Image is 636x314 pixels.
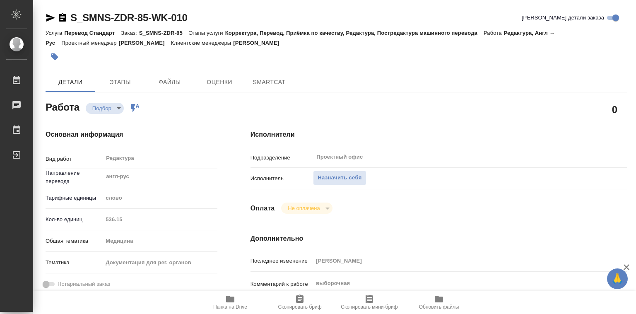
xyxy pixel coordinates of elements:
button: Скопировать мини-бриф [335,291,404,314]
p: Этапы услуги [189,30,225,36]
button: Скопировать ссылку [58,13,67,23]
div: Подбор [281,203,332,214]
span: 🙏 [610,270,624,287]
span: Скопировать мини-бриф [341,304,397,310]
a: S_SMNS-ZDR-85-WK-010 [70,12,188,23]
h4: Исполнители [251,130,627,140]
input: Пустое поле [313,255,595,267]
span: Нотариальный заказ [58,280,110,288]
div: слово [103,191,217,205]
p: Корректура, Перевод, Приёмка по качеству, Редактура, Постредактура машинного перевода [225,30,484,36]
button: Скопировать ссылку для ЯМессенджера [46,13,55,23]
p: Подразделение [251,154,313,162]
span: Оценки [200,77,239,87]
p: S_SMNS-ZDR-85 [139,30,189,36]
h4: Дополнительно [251,234,627,244]
p: [PERSON_NAME] [233,40,285,46]
p: Тематика [46,258,103,267]
p: Услуга [46,30,64,36]
p: Направление перевода [46,169,103,186]
button: Не оплачена [285,205,322,212]
span: Детали [51,77,90,87]
p: Работа [484,30,504,36]
div: Подбор [86,103,124,114]
button: Подбор [90,105,114,112]
p: Клиентские менеджеры [171,40,234,46]
h4: Основная информация [46,130,217,140]
input: Пустое поле [103,213,217,225]
p: Перевод Стандарт [64,30,121,36]
p: Кол-во единиц [46,215,103,224]
span: [PERSON_NAME] детали заказа [522,14,604,22]
p: Исполнитель [251,174,313,183]
p: Заказ: [121,30,139,36]
h2: Работа [46,99,79,114]
textarea: выборочная [313,276,595,290]
h4: Оплата [251,203,275,213]
p: Общая тематика [46,237,103,245]
button: Папка на Drive [195,291,265,314]
span: Назначить себя [318,173,361,183]
button: 🙏 [607,268,628,289]
p: Комментарий к работе [251,280,313,288]
button: Назначить себя [313,171,366,185]
span: Файлы [150,77,190,87]
h2: 0 [612,102,617,116]
p: Проектный менеджер [61,40,118,46]
span: Папка на Drive [213,304,247,310]
span: Этапы [100,77,140,87]
p: [PERSON_NAME] [119,40,171,46]
button: Скопировать бриф [265,291,335,314]
button: Добавить тэг [46,48,64,66]
div: Медицина [103,234,217,248]
p: Тарифные единицы [46,194,103,202]
span: SmartCat [249,77,289,87]
p: Последнее изменение [251,257,313,265]
span: Скопировать бриф [278,304,321,310]
span: Обновить файлы [419,304,459,310]
div: Документация для рег. органов [103,256,217,270]
button: Обновить файлы [404,291,474,314]
p: Вид работ [46,155,103,163]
